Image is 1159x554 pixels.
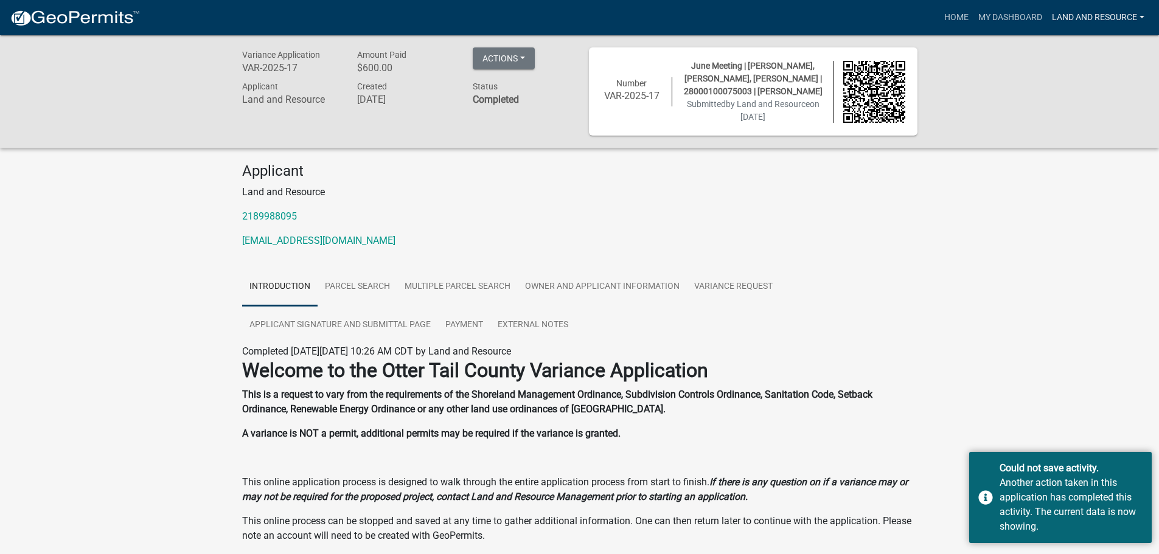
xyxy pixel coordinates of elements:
img: QR code [843,61,905,123]
a: Introduction [242,268,318,306]
span: Amount Paid [357,50,406,60]
strong: Welcome to the Otter Tail County Variance Application [242,359,708,382]
h6: [DATE] [357,94,454,105]
h4: Applicant [242,162,917,180]
span: Completed [DATE][DATE] 10:26 AM CDT by Land and Resource [242,345,511,357]
span: Submitted on [DATE] [687,99,820,122]
a: Payment [438,306,490,345]
a: Parcel search [318,268,397,306]
a: Multiple Parcel Search [397,268,518,306]
span: June Meeting | [PERSON_NAME], [PERSON_NAME], [PERSON_NAME] | 28000100075003 | [PERSON_NAME] [684,61,823,96]
p: This online process can be stopped and saved at any time to gather additional information. One ca... [242,514,917,543]
button: Actions [473,47,535,69]
a: External Notes [490,306,576,345]
span: Created [357,81,387,91]
div: Could not save activity. [1000,461,1143,476]
span: Status [473,81,498,91]
h6: VAR-2025-17 [242,62,339,74]
p: Land and Resource [242,185,917,199]
span: by Land and Resource [726,99,810,109]
span: Number [616,78,647,88]
h6: VAR-2025-17 [601,90,663,102]
strong: A variance is NOT a permit, additional permits may be required if the variance is granted. [242,428,621,439]
strong: If there is any question on if a variance may or may not be required for the proposed project, co... [242,476,908,502]
a: 2189988095 [242,210,297,222]
a: Variance Request [687,268,780,306]
a: Home [939,6,973,29]
h6: Land and Resource [242,94,339,105]
a: [EMAIL_ADDRESS][DOMAIN_NAME] [242,235,395,246]
span: Variance Application [242,50,320,60]
div: Another action taken in this application has completed this activity. The current data is now sho... [1000,476,1143,534]
p: This online application process is designed to walk through the entire application process from s... [242,475,917,504]
span: Applicant [242,81,278,91]
strong: This is a request to vary from the requirements of the Shoreland Management Ordinance, Subdivisio... [242,389,872,415]
a: My Dashboard [973,6,1047,29]
a: Applicant Signature and Submittal Page [242,306,438,345]
a: Owner and Applicant Information [518,268,687,306]
h6: $600.00 [357,62,454,74]
strong: Completed [473,94,519,105]
a: Land and Resource [1047,6,1149,29]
